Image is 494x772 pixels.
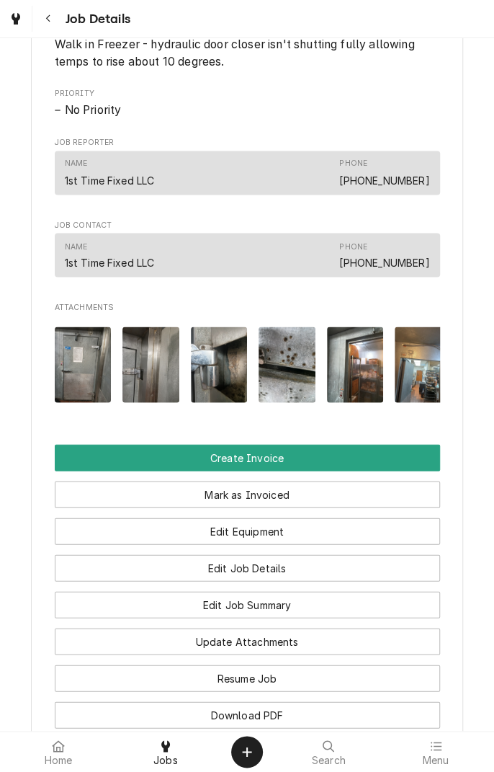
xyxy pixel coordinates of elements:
[339,256,429,268] a: [PHONE_NUMBER]
[6,735,112,769] a: Home
[55,444,440,471] button: Create Invoice
[55,544,440,581] div: Button Group Row
[339,174,429,186] a: [PHONE_NUMBER]
[3,6,29,32] a: Go to Jobs
[422,755,449,766] span: Menu
[122,327,179,402] img: gT3HY8FRVeO7Ge60s6oH
[55,701,440,728] button: Download PDF
[339,241,429,270] div: Phone
[55,471,440,507] div: Button Group Row
[55,219,440,231] span: Job Contact
[55,554,440,581] button: Edit Job Details
[339,241,367,252] div: Phone
[55,691,440,728] div: Button Group Row
[55,481,440,507] button: Mark as Invoiced
[55,618,440,655] div: Button Group Row
[383,735,489,769] a: Menu
[55,665,440,691] button: Resume Job
[55,628,440,655] button: Update Attachments
[55,301,440,414] div: Attachments
[55,233,440,283] div: Job Contact List
[65,172,155,187] div: 1st Time Fixed LLC
[65,241,88,252] div: Name
[276,735,382,769] a: Search
[55,88,440,119] div: Priority
[55,301,440,313] span: Attachments
[395,327,452,402] img: 14XcQGiYTOz8hrh0MwPy
[55,151,440,195] div: Contact
[55,219,440,284] div: Job Contact
[55,137,440,202] div: Job Reporter
[55,233,440,277] div: Contact
[153,755,178,766] span: Jobs
[312,755,346,766] span: Search
[191,327,248,402] img: 9k7wEJaZTfCs9mMEQ0gT
[55,102,440,119] div: No Priority
[259,327,315,402] img: OLoQ1kBHRxG9L1VWUbUb
[55,591,440,618] button: Edit Job Summary
[55,507,440,544] div: Button Group Row
[55,444,440,728] div: Button Group
[65,158,88,169] div: Name
[55,102,440,119] span: Priority
[45,755,73,766] span: Home
[55,315,440,414] span: Attachments
[55,581,440,618] div: Button Group Row
[55,37,418,68] span: Walk in Freezer - hydraulic door closer isn't shutting fully allowing temps to rise about 10 degr...
[113,735,219,769] a: Jobs
[55,22,440,71] div: Reason For Call
[61,9,130,29] span: Job Details
[55,36,440,70] span: Reason For Call
[55,655,440,691] div: Button Group Row
[55,137,440,148] span: Job Reporter
[339,158,367,169] div: Phone
[55,518,440,544] button: Edit Equipment
[65,158,155,187] div: Name
[55,88,440,99] span: Priority
[231,736,263,768] button: Create Object
[65,241,155,270] div: Name
[55,327,112,402] img: 6FDIuAKcSuCnaIaAgYoV
[339,158,429,187] div: Phone
[55,151,440,201] div: Job Reporter List
[327,327,384,402] img: Rg4m4M5wQ46DO4GFxaFw
[35,6,61,32] button: Navigate back
[65,254,155,270] div: 1st Time Fixed LLC
[55,444,440,471] div: Button Group Row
